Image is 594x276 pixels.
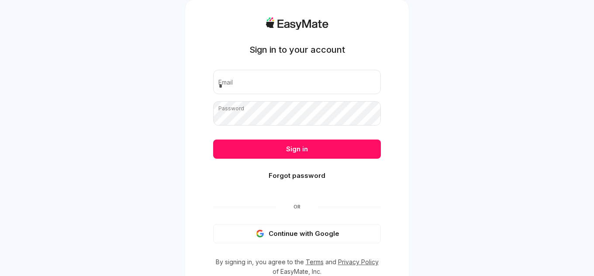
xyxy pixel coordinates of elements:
[276,203,318,210] span: Or
[213,140,381,159] button: Sign in
[249,44,345,56] h1: Sign in to your account
[213,166,381,185] button: Forgot password
[213,224,381,243] button: Continue with Google
[338,258,379,266] a: Privacy Policy
[306,258,324,266] a: Terms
